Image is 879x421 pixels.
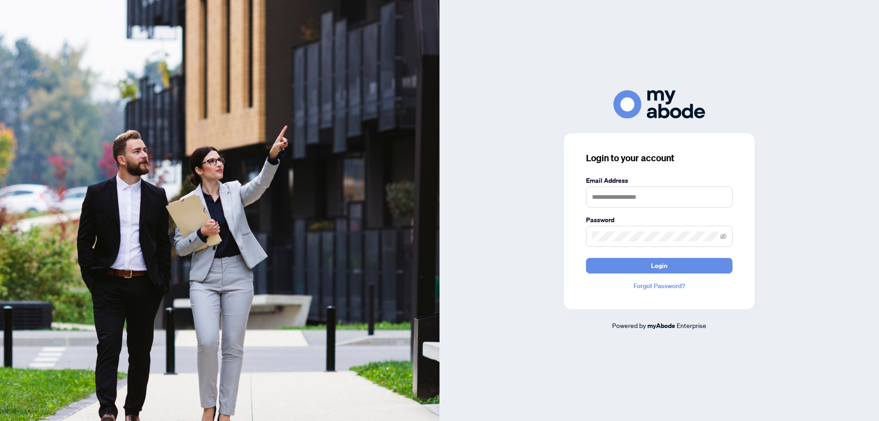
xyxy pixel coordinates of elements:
[720,233,727,240] span: eye-invisible
[651,258,667,273] span: Login
[677,321,706,329] span: Enterprise
[647,321,675,331] a: myAbode
[612,321,646,329] span: Powered by
[586,215,732,225] label: Password
[613,90,705,118] img: ma-logo
[586,175,732,186] label: Email Address
[586,281,732,291] a: Forgot Password?
[586,152,732,164] h3: Login to your account
[586,258,732,273] button: Login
